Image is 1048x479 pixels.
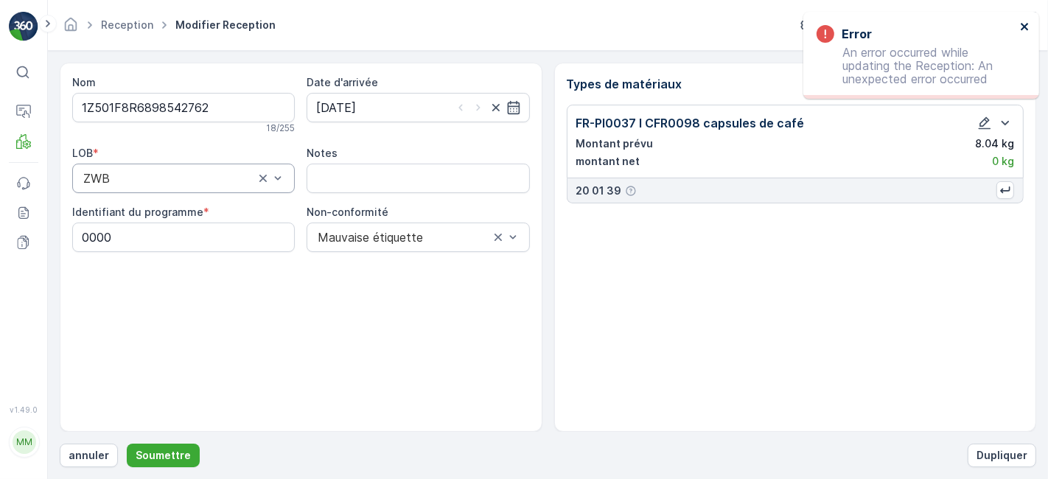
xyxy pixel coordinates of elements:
[63,22,79,35] a: Page d'accueil
[69,448,109,463] p: annuler
[576,154,640,169] p: montant net
[9,405,38,414] span: v 1.49.0
[60,444,118,467] button: annuler
[1020,21,1030,35] button: close
[567,75,1024,93] p: Types de matériaux
[307,147,338,159] label: Notes
[307,93,529,122] input: dd/mm/yyyy
[817,46,1016,85] p: An error occurred while updating the Reception: An unexpected error occurred
[968,444,1036,467] button: Dupliquer
[172,18,279,32] span: Modifier Reception
[975,136,1014,151] p: 8.04 kg
[625,185,637,197] div: Aide Icône d'info-bulle
[307,76,378,88] label: Date d'arrivée
[9,12,38,41] img: logo
[266,122,295,134] p: 18 / 255
[72,206,203,218] label: Identifiant du programme
[72,76,96,88] label: Nom
[72,147,93,159] label: LOB
[576,114,805,132] p: FR-PI0037 I CFR0098 capsules de café
[992,154,1014,169] p: 0 kg
[127,444,200,467] button: Soumettre
[13,430,36,454] div: MM
[136,448,191,463] p: Soumettre
[9,417,38,467] button: MM
[977,448,1027,463] p: Dupliquer
[576,136,654,151] p: Montant prévu
[307,206,388,218] label: Non-conformité
[842,25,872,43] h3: Error
[576,183,622,198] p: 20 01 39
[101,18,153,31] a: Reception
